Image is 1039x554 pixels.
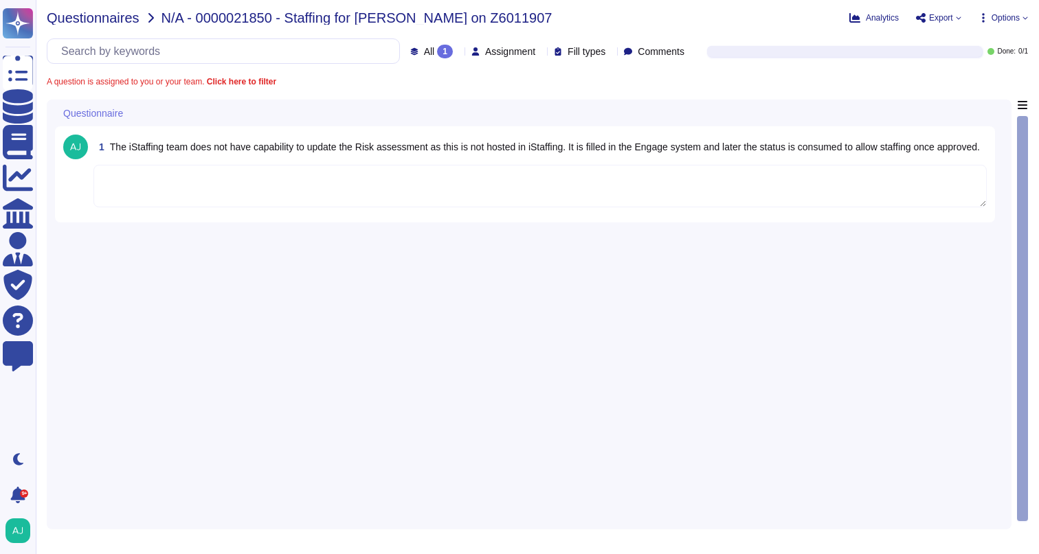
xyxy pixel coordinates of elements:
span: The iStaffing team does not have capability to update the Risk assessment as this is not hosted i... [110,141,980,152]
img: user [63,135,88,159]
span: All [424,47,435,56]
span: N/A - 0000021850 - Staffing for [PERSON_NAME] on Z6011907 [161,11,552,25]
button: Analytics [849,12,899,23]
span: Questionnaire [63,108,123,118]
span: Assignment [485,47,535,56]
input: Search by keywords [54,39,399,63]
div: 9+ [20,489,28,498]
span: Questionnaires [47,11,139,25]
b: Click here to filter [204,77,276,86]
span: Options [992,14,1020,22]
span: Done: [997,48,1016,55]
span: A question is assigned to you or your team. [47,78,276,86]
img: user [5,518,30,543]
span: 1 [93,142,104,152]
div: 1 [437,45,453,58]
span: Fill types [568,47,605,56]
span: Analytics [866,14,899,22]
span: Comments [638,47,684,56]
button: user [3,516,40,546]
span: Export [929,14,953,22]
span: 0 / 1 [1018,48,1028,55]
